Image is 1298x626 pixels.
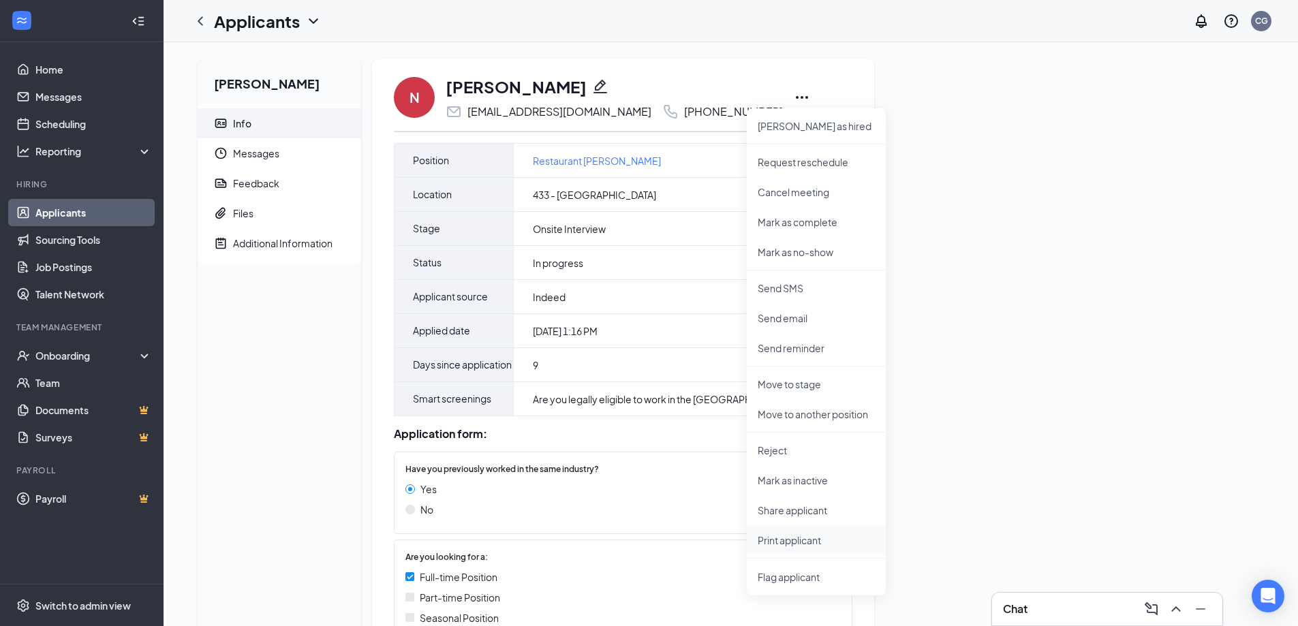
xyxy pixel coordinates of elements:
div: N [410,88,420,107]
a: Messages [35,83,152,110]
span: Applicant source [413,280,488,313]
a: Home [35,56,152,83]
svg: Collapse [132,14,145,28]
span: In progress [533,256,583,270]
div: Files [233,206,253,220]
a: PaperclipFiles [198,198,361,228]
div: Payroll [16,465,149,476]
div: Onboarding [35,349,140,362]
p: Mark as inactive [758,473,875,487]
a: Sourcing Tools [35,226,152,253]
span: Are you looking for a: [405,551,488,564]
a: ContactCardInfo [198,108,361,138]
span: Messages [233,138,350,168]
p: Move to another position [758,407,875,421]
span: Position [413,144,449,177]
svg: ChevronLeft [192,13,208,29]
a: Scheduling [35,110,152,138]
a: Applicants [35,199,152,226]
svg: ChevronDown [305,13,322,29]
p: Share applicant [758,503,875,517]
span: Onsite Interview [533,222,606,236]
div: [PHONE_NUMBER] [684,105,783,119]
span: Location [413,178,452,211]
a: Team [35,369,152,396]
a: Talent Network [35,281,152,308]
span: Yes [420,482,437,497]
a: SurveysCrown [35,424,152,451]
span: Seasonal Position [420,610,499,625]
svg: Clock [214,146,228,160]
svg: WorkstreamLogo [15,14,29,27]
svg: Email [446,104,462,120]
svg: Pencil [592,78,608,95]
span: Applied date [413,314,470,347]
span: Flag applicant [758,569,875,584]
h1: Applicants [214,10,300,33]
p: Request reschedule [758,155,875,169]
h3: Chat [1003,601,1027,616]
svg: QuestionInfo [1223,13,1239,29]
svg: UserCheck [16,349,30,362]
div: Additional Information [233,236,333,250]
p: Mark as complete [758,215,875,229]
div: Open Intercom Messenger [1252,580,1284,612]
div: Reporting [35,144,153,158]
div: [EMAIL_ADDRESS][DOMAIN_NAME] [467,105,651,119]
a: NoteActiveAdditional Information [198,228,361,258]
div: Hiring [16,178,149,190]
p: Cancel meeting [758,185,875,199]
div: Are you legally eligible to work in the [GEOGRAPHIC_DATA]? : [533,392,816,406]
svg: Minimize [1192,601,1209,617]
button: Minimize [1190,598,1211,620]
span: [DATE] 1:16 PM [533,324,598,338]
span: 433 - [GEOGRAPHIC_DATA] [533,188,656,202]
p: Send email [758,311,875,325]
span: No [420,502,433,517]
div: Application form: [394,427,852,441]
span: Days since application [413,348,512,381]
p: Print applicant [758,533,875,547]
div: Feedback [233,176,279,190]
div: Switch to admin view [35,599,131,612]
svg: Settings [16,599,30,612]
p: Mark as no-show [758,245,875,259]
svg: Phone [662,104,679,120]
button: ComposeMessage [1141,598,1162,620]
a: Restaurant [PERSON_NAME] [533,153,661,168]
svg: NoteActive [214,236,228,250]
p: Send reminder [758,341,875,355]
div: Team Management [16,322,149,333]
span: Part-time Position [420,590,500,605]
span: Status [413,246,442,279]
a: ReportFeedback [198,168,361,198]
p: Send SMS [758,281,875,295]
h1: [PERSON_NAME] [446,75,587,98]
svg: Ellipses [794,89,810,106]
span: Indeed [533,290,566,304]
span: 9 [533,358,538,372]
svg: Notifications [1193,13,1209,29]
span: Smart screenings [413,382,491,416]
svg: ComposeMessage [1143,601,1160,617]
p: Move to stage [758,377,875,391]
p: [PERSON_NAME] as hired [758,119,875,133]
a: PayrollCrown [35,485,152,512]
svg: ContactCard [214,116,228,130]
p: Reject [758,443,875,457]
a: DocumentsCrown [35,396,152,424]
svg: Analysis [16,144,30,158]
svg: Paperclip [214,206,228,220]
span: Stage [413,212,440,245]
span: Full-time Position [420,569,497,584]
a: Job Postings [35,253,152,281]
svg: Report [214,176,228,190]
div: Info [233,116,251,130]
a: ClockMessages [198,138,361,168]
svg: ChevronUp [1168,601,1184,617]
h2: [PERSON_NAME] [198,59,361,103]
button: ChevronUp [1165,598,1187,620]
div: CG [1255,15,1268,27]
